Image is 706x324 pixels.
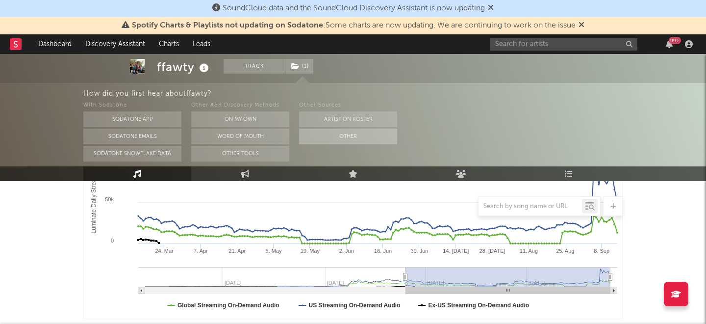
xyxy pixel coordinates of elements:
a: Leads [186,34,217,54]
a: Charts [152,34,186,54]
text: Ex-US Streaming On-Demand Audio [429,302,529,309]
div: Other Sources [299,100,397,111]
button: Sodatone Emails [83,129,181,144]
text: 0 [111,238,114,243]
a: Discovery Assistant [78,34,152,54]
text: Luminate Daily Streams [90,171,97,233]
div: 99 + [669,37,681,44]
button: Sodatone App [83,111,181,127]
text: 2. Jun [339,248,354,254]
span: Spotify Charts & Playlists not updating on Sodatone [132,22,323,29]
text: 28. [DATE] [479,248,505,254]
text: 8. Sep [594,248,609,254]
button: 99+ [666,40,673,48]
text: 7. Apr [194,248,208,254]
text: 11. Aug [520,248,538,254]
button: Sodatone Snowflake Data [83,146,181,162]
text: Global Streaming On-Demand Audio [177,302,279,309]
button: (1) [285,59,313,74]
text: 5. May [266,248,282,254]
span: SoundCloud data and the SoundCloud Discovery Assistant is now updating [223,4,485,12]
text: 30. Jun [410,248,428,254]
button: Artist on Roster [299,111,397,127]
div: How did you first hear about ffawty ? [83,88,706,100]
input: Search for artists [490,38,637,51]
button: Other [299,129,397,144]
div: With Sodatone [83,100,181,111]
span: ( 1 ) [285,59,314,74]
text: 19. May [301,248,320,254]
svg: Luminate Daily Consumption [84,122,622,319]
text: 14. [DATE] [443,248,469,254]
button: Other Tools [191,146,289,162]
span: Dismiss [488,4,494,12]
a: Dashboard [31,34,78,54]
div: ffawty [157,59,211,75]
input: Search by song name or URL [479,203,582,211]
text: 21. Apr [228,248,246,254]
span: Dismiss [579,22,584,29]
button: Track [224,59,285,74]
div: Other A&R Discovery Methods [191,100,289,111]
text: 24. Mar [155,248,174,254]
span: : Some charts are now updating. We are continuing to work on the issue [132,22,576,29]
text: US Streaming On-Demand Audio [309,302,401,309]
button: On My Own [191,111,289,127]
button: Word Of Mouth [191,129,289,144]
text: 25. Aug [556,248,574,254]
text: 16. Jun [374,248,392,254]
